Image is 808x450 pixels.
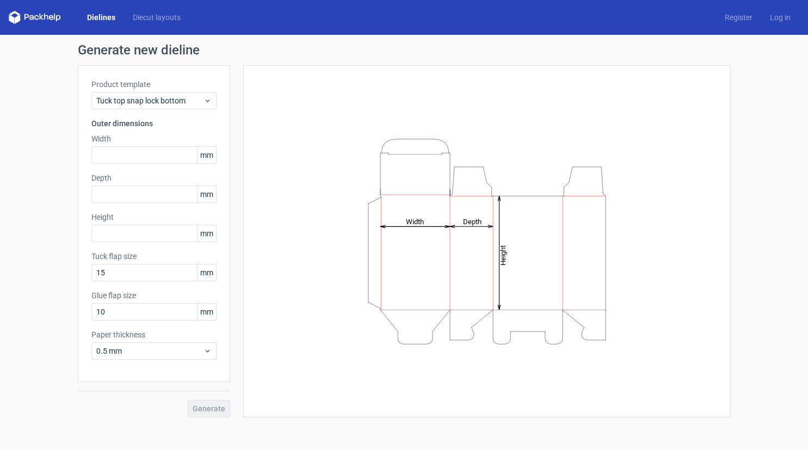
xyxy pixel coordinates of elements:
span: mm [197,304,216,320]
span: mm [197,264,216,281]
h1: Generate new dieline [78,44,731,57]
a: Register [716,12,761,23]
label: Tuck flap size [91,251,217,262]
span: Tuck top snap lock bottom [96,95,203,106]
h3: Outer dimensions [91,118,217,129]
label: Glue flap size [91,290,217,301]
label: Product template [91,79,217,90]
a: Dielines [78,12,124,23]
label: Depth [91,172,217,183]
tspan: Depth [463,217,482,225]
label: Height [91,212,217,223]
span: mm [197,225,216,242]
span: 0.5 mm [96,346,203,356]
tspan: Width [405,217,423,225]
a: Log in [761,12,799,23]
span: mm [197,147,216,163]
label: Width [91,133,217,144]
label: Paper thickness [91,329,217,340]
span: mm [197,186,216,202]
tspan: Height [499,245,507,265]
a: Diecut layouts [124,12,189,23]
